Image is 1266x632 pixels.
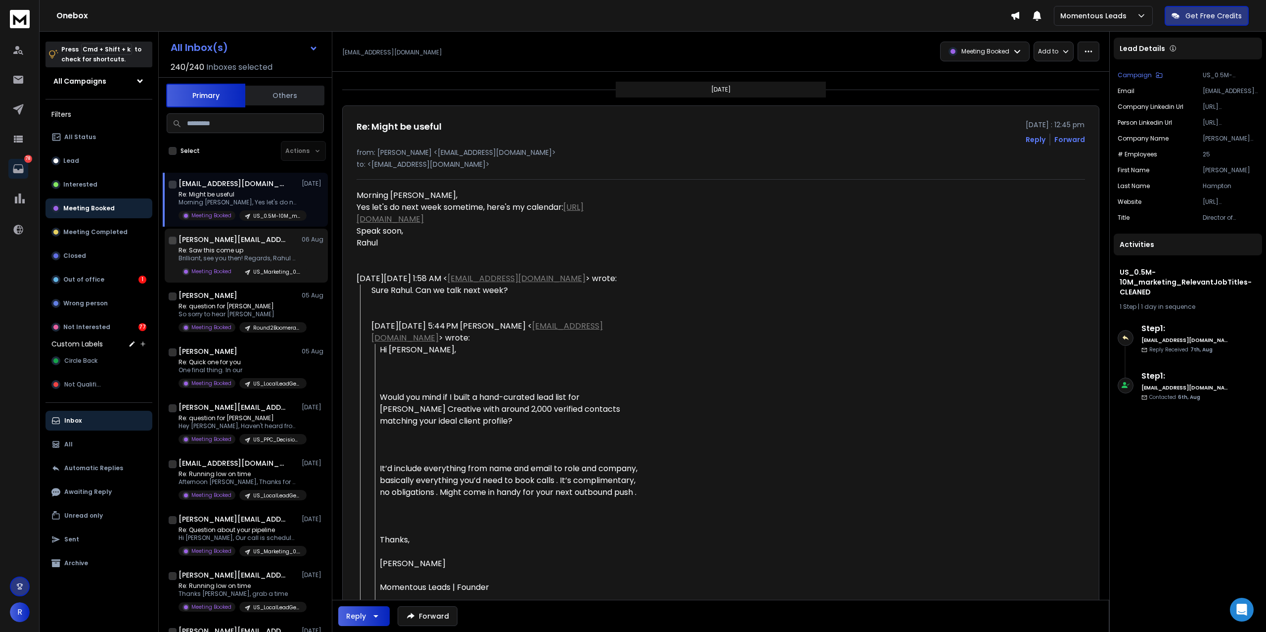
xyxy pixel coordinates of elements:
p: Wrong person [63,299,108,307]
p: Meeting Booked [191,324,231,331]
p: US_Marketing_0.3-5M_OwnerFounderCEO-CLEANED.csv [253,268,301,276]
h6: [EMAIL_ADDRESS][DOMAIN_NAME] [1141,384,1228,391]
p: Meeting Booked [191,268,231,275]
p: Hey [PERSON_NAME], Haven't heard from you, [179,422,297,430]
p: Title [1118,214,1130,222]
button: All Status [45,127,152,147]
p: One final thing. In our [179,366,297,374]
h1: [EMAIL_ADDRESS][DOMAIN_NAME] [179,179,287,189]
p: Meeting Booked [191,547,231,555]
p: Momentous Leads [1060,11,1130,21]
p: Awaiting Reply [64,488,112,496]
p: [DATE] [302,459,324,467]
button: Primary [166,84,245,107]
p: Unread only [64,512,103,520]
p: Re: Running low on time [179,582,297,590]
button: Wrong person [45,293,152,313]
p: Person Linkedin Url [1118,119,1172,127]
p: Meeting Completed [63,228,128,236]
p: Re: Quick one for you [179,358,297,366]
p: US_Marketing_0.3-5M_OwnerFounderCEO-CLEANED.csv [253,548,301,555]
button: Campaign [1118,71,1163,79]
p: [DATE] [302,180,324,188]
p: US_PPC_DecisionMakers_1-200_03072025-2-CLEANED [253,436,301,443]
button: R [10,602,30,622]
p: Hi [PERSON_NAME], Our call is scheduled [179,534,297,542]
p: 78 [24,155,32,163]
p: [PERSON_NAME] [1203,166,1258,174]
div: [DATE][DATE] 5:44 PM [PERSON_NAME] < > wrote: [371,320,645,344]
div: [DATE][DATE] 1:58 AM < > wrote: [357,273,645,285]
a: [EMAIL_ADDRESS][DOMAIN_NAME] [371,320,603,343]
div: Yes let's do next week sometime, here's my calendar: [357,201,645,225]
p: All Status [64,133,96,141]
p: Website [1118,198,1141,206]
h1: Onebox [56,10,1010,22]
p: Meeting Booked [191,380,231,387]
h1: [PERSON_NAME][EMAIL_ADDRESS][DOMAIN_NAME] [179,514,287,524]
p: Meeting Booked [63,204,115,212]
button: All Inbox(s) [163,38,326,57]
button: Meeting Booked [45,198,152,218]
h6: [EMAIL_ADDRESS][DOMAIN_NAME] [1141,337,1228,344]
button: Others [245,85,324,106]
span: 6th, Aug [1178,393,1200,401]
div: Rahul [357,237,645,249]
p: Press to check for shortcuts. [61,45,141,64]
span: 240 / 240 [171,61,204,73]
p: Re: question for [PERSON_NAME] [179,302,297,310]
p: Closed [63,252,86,260]
button: Inbox [45,411,152,431]
p: Re: Question about your pipeline [179,526,297,534]
h3: Inboxes selected [206,61,272,73]
span: 1 day in sequence [1141,302,1195,311]
p: 25 [1203,150,1258,158]
p: 05 Aug [302,347,324,355]
p: [DATE] [302,571,324,579]
p: # Employees [1118,150,1157,158]
div: Speak soon, [357,225,645,237]
button: All Campaigns [45,71,152,91]
p: Morning [PERSON_NAME], Yes let's do next [179,198,297,206]
p: Round2Boomerang_US_ComputerSoftware_11-500_CLEANEDMailsVerify [253,324,301,332]
span: 1 Step [1120,302,1136,311]
p: Company Name [1118,135,1169,143]
p: Hampton [1203,182,1258,190]
p: to: <[EMAIL_ADDRESS][DOMAIN_NAME]> [357,159,1085,169]
h1: Re: Might be useful [357,120,442,134]
p: Email [1118,87,1134,95]
p: So sorry to hear [PERSON_NAME] [179,310,297,318]
button: Unread only [45,506,152,526]
button: Closed [45,246,152,266]
button: Reply [338,606,390,626]
p: Director of Communications [1203,214,1258,222]
p: First Name [1118,166,1149,174]
p: Re: Might be useful [179,191,297,198]
p: Sent [64,535,79,543]
p: Afternoon [PERSON_NAME], Thanks for getting back [179,478,297,486]
p: Brilliant, see you then! Regards, Rahul [DATE], [179,254,297,262]
p: US_LocalLeadGen_DecisionMakers_1-200_15072025_Apollo-CLEANED [253,380,301,388]
button: Sent [45,530,152,549]
button: Out of office1 [45,270,152,290]
p: from: [PERSON_NAME] <[EMAIL_ADDRESS][DOMAIN_NAME]> [357,147,1085,157]
div: Forward [1054,135,1085,145]
h1: [EMAIL_ADDRESS][DOMAIN_NAME] [179,458,287,468]
label: Select [181,147,200,155]
p: US_LocalLeadGen_DecisionMakers_1-200_15072025_Apollo-CLEANED [253,604,301,611]
p: Automatic Replies [64,464,123,472]
span: Not Qualified [64,381,104,389]
button: Interested [45,175,152,194]
div: Morning [PERSON_NAME], [357,190,645,201]
h6: Step 1 : [1141,323,1228,335]
div: Activities [1114,234,1262,255]
p: US_LocalLeadGen_DecisionMakers_1-200_15072025_Apollo-CLEANED [253,492,301,499]
a: 78 [8,159,28,179]
div: 77 [138,323,146,331]
p: Lead [63,157,79,165]
p: Meeting Booked [191,603,231,611]
p: Meeting Booked [191,212,231,219]
p: Meeting Booked [191,436,231,443]
button: Not Qualified [45,375,152,394]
